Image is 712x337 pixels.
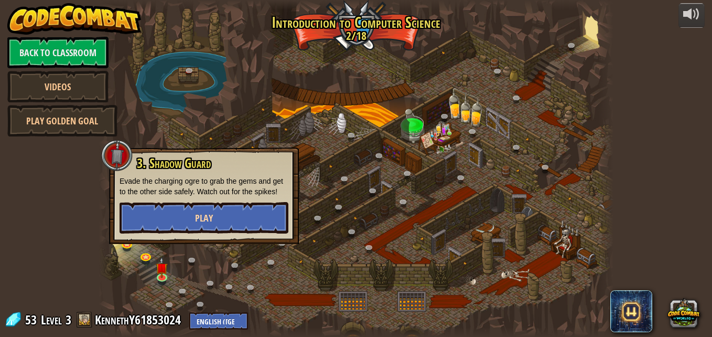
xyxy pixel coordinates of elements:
p: Evade the charging ogre to grab the gems and get to the other side safely. Watch out for the spikes! [120,176,288,197]
a: Videos [7,71,109,102]
span: Play [195,212,213,225]
img: CodeCombat - Learn how to code by playing a game [7,3,142,35]
a: KennethY61853024 [95,311,184,328]
span: 3. Shadow Guard [137,154,211,172]
a: Back to Classroom [7,37,109,68]
img: level-banner-unstarted.png [156,258,168,279]
span: Level [41,311,62,329]
button: Play [120,202,288,234]
a: Play Golden Goal [7,105,117,136]
span: 3 [66,311,71,328]
span: 53 [25,311,40,328]
button: Adjust volume [678,3,705,28]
